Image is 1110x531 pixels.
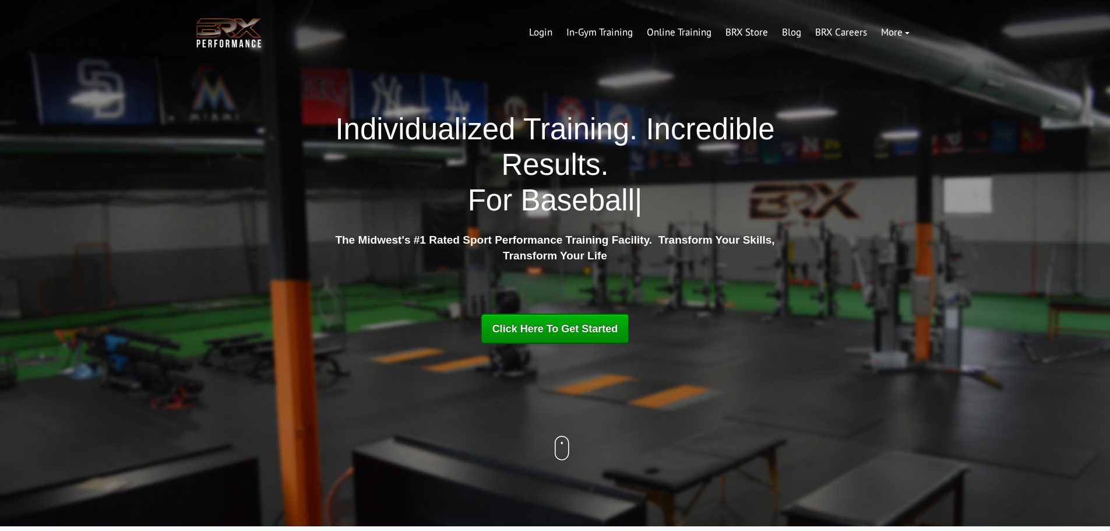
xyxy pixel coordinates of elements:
[194,15,264,51] img: BRX Transparent Logo-2
[331,111,780,219] h1: Individualized Training. Incredible Results.
[522,19,559,47] a: Login
[1052,475,1110,531] iframe: Chat Widget
[559,19,640,47] a: In-Gym Training
[874,19,917,47] a: More
[640,19,718,47] a: Online Training
[481,314,630,344] a: Click Here To Get Started
[335,234,774,262] strong: The Midwest's #1 Rated Sport Performance Training Facility. Transform Your Skills, Transform Your...
[492,323,618,335] span: Click Here To Get Started
[522,19,917,47] div: Navigation Menu
[808,19,874,47] a: BRX Careers
[718,19,775,47] a: BRX Store
[775,19,808,47] a: Blog
[635,184,642,217] span: |
[468,184,635,217] span: For Baseball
